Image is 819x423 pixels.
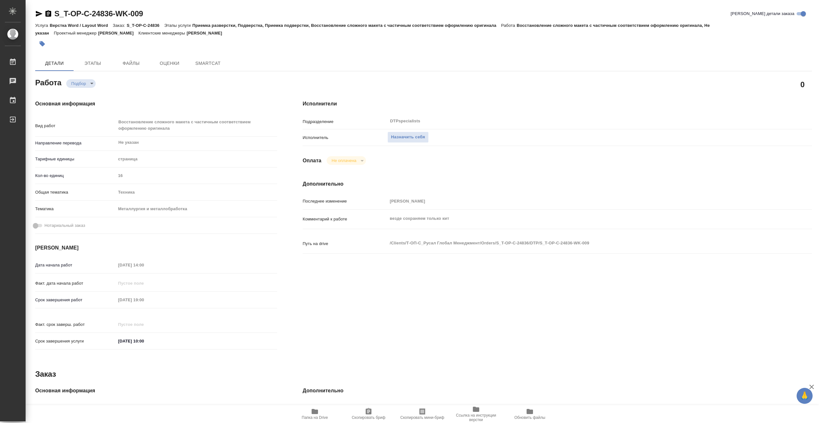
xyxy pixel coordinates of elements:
[303,157,322,165] h4: Оплата
[327,156,366,165] div: Подбор
[35,156,116,162] p: Тарифные единицы
[391,134,425,141] span: Назначить себя
[35,297,116,303] p: Срок завершения работ
[35,321,116,328] p: Факт. срок заверш. работ
[50,23,113,28] p: Верстка Word / Layout Word
[116,403,277,412] input: Пустое поле
[35,189,116,196] p: Общая тематика
[116,260,172,270] input: Пустое поле
[193,59,223,67] span: SmartCat
[800,79,805,90] h2: 0
[192,23,501,28] p: Приемка разверстки, Подверстка, Приемка подверстки, Восстановление сложного макета с частичным со...
[799,389,810,403] span: 🙏
[69,81,88,86] button: Подбор
[35,123,116,129] p: Вид работ
[303,100,812,108] h4: Исполнители
[116,320,172,329] input: Пустое поле
[35,100,277,108] h4: Основная информация
[66,79,96,88] div: Подбор
[35,206,116,212] p: Тематика
[139,31,187,35] p: Клиентские менеджеры
[35,23,50,28] p: Услуга
[116,171,277,180] input: Пустое поле
[127,23,164,28] p: S_T-OP-C-24836
[453,413,499,422] span: Ссылка на инструкции верстки
[35,10,43,18] button: Скопировать ссылку для ЯМессенджера
[501,23,517,28] p: Работа
[303,405,387,411] p: Путь на drive
[35,37,49,51] button: Добавить тэг
[303,241,387,247] p: Путь на drive
[35,76,61,88] h2: Работа
[77,59,108,67] span: Этапы
[54,9,143,18] a: S_T-OP-C-24836-WK-009
[303,180,812,188] h4: Дополнительно
[35,369,56,379] h2: Заказ
[303,387,812,395] h4: Дополнительно
[154,59,185,67] span: Оценки
[387,238,769,249] textarea: /Clients/Т-ОП-С_Русал Глобал Менеджмент/Orders/S_T-OP-C-24836/DTP/S_T-OP-C-24836-WK-009
[116,59,147,67] span: Файлы
[352,415,385,420] span: Скопировать бриф
[400,415,444,420] span: Скопировать мини-бриф
[503,405,557,423] button: Обновить файлы
[35,387,277,395] h4: Основная информация
[116,204,277,214] div: Металлургия и металлобработка
[164,23,192,28] p: Этапы услуги
[35,338,116,344] p: Срок завершения услуги
[449,405,503,423] button: Ссылка на инструкции верстки
[387,213,769,224] textarea: везде сохраняем только кит
[116,154,277,165] div: страница
[98,31,139,35] p: [PERSON_NAME]
[797,388,813,404] button: 🙏
[113,23,127,28] p: Заказ:
[35,405,116,411] p: Код заказа
[302,415,328,420] span: Папка на Drive
[116,187,277,198] div: Техника
[303,135,387,141] p: Исполнитель
[342,405,395,423] button: Скопировать бриф
[731,11,794,17] span: [PERSON_NAME] детали заказа
[35,262,116,268] p: Дата начала работ
[35,173,116,179] p: Кол-во единиц
[44,10,52,18] button: Скопировать ссылку
[54,31,98,35] p: Проектный менеджер
[303,119,387,125] p: Подразделение
[35,280,116,287] p: Факт. дата начала работ
[395,405,449,423] button: Скопировать мини-бриф
[387,132,428,143] button: Назначить себя
[39,59,70,67] span: Детали
[116,295,172,304] input: Пустое поле
[35,244,277,252] h4: [PERSON_NAME]
[35,140,116,146] p: Направление перевода
[303,198,387,204] p: Последнее изменение
[514,415,545,420] span: Обновить файлы
[330,158,358,163] button: Не оплачена
[387,196,769,206] input: Пустое поле
[116,279,172,288] input: Пустое поле
[44,222,85,229] span: Нотариальный заказ
[116,336,172,346] input: ✎ Введи что-нибудь
[288,405,342,423] button: Папка на Drive
[303,216,387,222] p: Комментарий к работе
[187,31,227,35] p: [PERSON_NAME]
[387,403,769,412] input: Пустое поле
